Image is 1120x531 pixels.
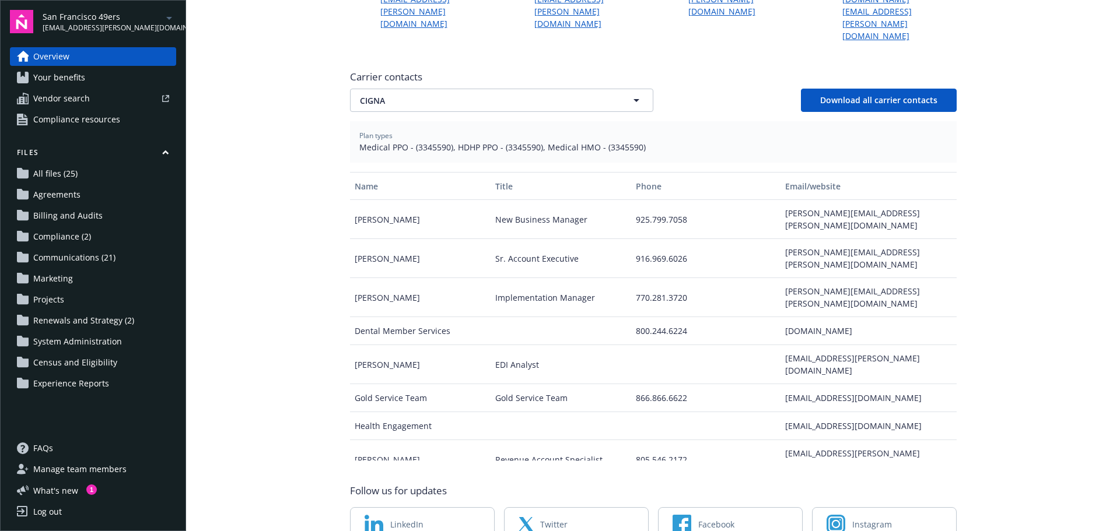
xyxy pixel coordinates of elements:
div: [EMAIL_ADDRESS][DOMAIN_NAME] [780,384,956,412]
button: Download all carrier contacts [801,89,957,112]
div: Implementation Manager [491,278,631,317]
button: San Francisco 49ers[EMAIL_ADDRESS][PERSON_NAME][DOMAIN_NAME]arrowDropDown [43,10,176,33]
a: Agreements [10,185,176,204]
div: New Business Manager [491,200,631,239]
span: Manage team members [33,460,127,479]
img: navigator-logo.svg [10,10,33,33]
a: Marketing [10,269,176,288]
span: FAQs [33,439,53,458]
a: Billing and Audits [10,206,176,225]
div: [PERSON_NAME] [350,440,491,479]
span: Carrier contacts [350,70,957,84]
div: [EMAIL_ADDRESS][PERSON_NAME][DOMAIN_NAME] [780,345,956,384]
span: Census and Eligibility [33,353,117,372]
span: CIGNA [360,94,603,107]
div: Dental Member Services [350,317,491,345]
div: Sr. Account Executive [491,239,631,278]
div: Phone [636,180,776,192]
div: [DOMAIN_NAME] [780,317,956,345]
span: [EMAIL_ADDRESS][PERSON_NAME][DOMAIN_NAME] [43,23,162,33]
button: What's new1 [10,484,97,497]
span: System Administration [33,332,122,351]
span: San Francisco 49ers [43,10,162,23]
span: Vendor search [33,89,90,108]
a: System Administration [10,332,176,351]
div: [PERSON_NAME][EMAIL_ADDRESS][PERSON_NAME][DOMAIN_NAME] [780,239,956,278]
button: Title [491,172,631,200]
div: 805.546.2172 [631,440,780,479]
span: Plan types [359,131,947,141]
a: Vendor search [10,89,176,108]
a: Census and Eligibility [10,353,176,372]
span: Your benefits [33,68,85,87]
span: Download all carrier contacts [820,94,937,106]
a: FAQs [10,439,176,458]
div: Health Engagement [350,412,491,440]
span: Renewals and Strategy (2) [33,311,134,330]
span: Agreements [33,185,80,204]
a: Projects [10,290,176,309]
div: EDI Analyst [491,345,631,384]
a: Compliance resources [10,110,176,129]
div: 800.244.6224 [631,317,780,345]
div: [PERSON_NAME] [350,239,491,278]
span: Overview [33,47,69,66]
div: [PERSON_NAME][EMAIL_ADDRESS][PERSON_NAME][DOMAIN_NAME] [780,200,956,239]
span: Instagram [852,518,892,530]
div: [PERSON_NAME] [350,278,491,317]
span: Billing and Audits [33,206,103,225]
span: Facebook [698,518,734,530]
div: [PERSON_NAME] [350,345,491,384]
a: Your benefits [10,68,176,87]
span: Communications (21) [33,248,116,267]
div: [PERSON_NAME] [350,200,491,239]
span: All files (25) [33,164,78,183]
span: Compliance resources [33,110,120,129]
a: All files (25) [10,164,176,183]
button: CIGNA [350,89,653,112]
div: [EMAIL_ADDRESS][DOMAIN_NAME] [780,412,956,440]
button: Files [10,147,176,162]
div: Gold Service Team [491,384,631,412]
div: Gold Service Team [350,384,491,412]
div: [EMAIL_ADDRESS][PERSON_NAME][DOMAIN_NAME] [780,440,956,479]
div: [PERSON_NAME][EMAIL_ADDRESS][PERSON_NAME][DOMAIN_NAME] [780,278,956,317]
div: Title [495,180,626,192]
span: Twitter [540,518,568,530]
div: 925.799.7058 [631,200,780,239]
span: LinkedIn [390,518,423,530]
div: Name [355,180,486,192]
span: Compliance (2) [33,227,91,246]
div: 916.969.6026 [631,239,780,278]
a: Renewals and Strategy (2) [10,311,176,330]
span: What ' s new [33,484,78,497]
div: 1 [86,484,97,495]
a: arrowDropDown [162,10,176,24]
a: Communications (21) [10,248,176,267]
span: Marketing [33,269,73,288]
div: Log out [33,502,62,521]
button: Email/website [780,172,956,200]
a: Experience Reports [10,374,176,393]
div: 770.281.3720 [631,278,780,317]
button: Name [350,172,491,200]
div: 866.866.6622 [631,384,780,412]
div: Email/website [785,180,951,192]
div: Revenue Account Specialist [491,440,631,479]
span: Medical PPO - (3345590), HDHP PPO - (3345590), Medical HMO - (3345590) [359,141,947,153]
button: Phone [631,172,780,200]
span: Projects [33,290,64,309]
a: Manage team members [10,460,176,479]
a: Compliance (2) [10,227,176,246]
span: Follow us for updates [350,484,447,498]
span: Experience Reports [33,374,109,393]
a: Overview [10,47,176,66]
